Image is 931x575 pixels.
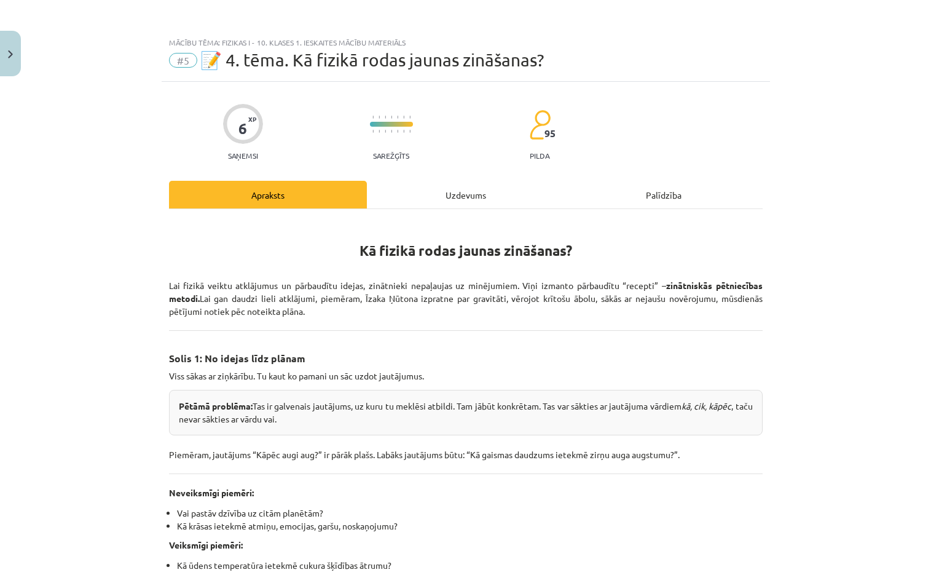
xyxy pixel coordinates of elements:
[169,370,763,383] p: Viss sākas ar ziņkārību. Tu kaut ko pamani un sāc uzdot jautājumus.
[385,116,386,119] img: icon-short-line-57e1e144782c952c97e751825c79c345078a6d821885a25fce030b3d8c18986b.svg
[177,520,763,533] li: Kā krāsas ietekmē atmiņu, emocijas, garšu, noskaņojumu?
[397,130,398,133] img: icon-short-line-57e1e144782c952c97e751825c79c345078a6d821885a25fce030b3d8c18986b.svg
[409,130,411,133] img: icon-short-line-57e1e144782c952c97e751825c79c345078a6d821885a25fce030b3d8c18986b.svg
[179,400,253,411] strong: Pētāmā problēma:
[373,151,409,160] p: Sarežģīts
[238,120,247,137] div: 6
[223,151,263,160] p: Saņemsi
[385,130,386,133] img: icon-short-line-57e1e144782c952c97e751825c79c345078a6d821885a25fce030b3d8c18986b.svg
[379,116,380,119] img: icon-short-line-57e1e144782c952c97e751825c79c345078a6d821885a25fce030b3d8c18986b.svg
[200,50,544,70] span: 📝 4. tēma. Kā fizikā rodas jaunas zināšanas?
[403,116,404,119] img: icon-short-line-57e1e144782c952c97e751825c79c345078a6d821885a25fce030b3d8c18986b.svg
[169,279,763,318] p: Lai fizikā veiktu atklājumus un pārbaudītu idejas, zinātnieki nepaļaujas uz minējumiem. Viņi izma...
[169,487,254,498] strong: Neveiksmīgi piemēri:
[403,130,404,133] img: icon-short-line-57e1e144782c952c97e751825c79c345078a6d821885a25fce030b3d8c18986b.svg
[169,181,367,208] div: Apraksts
[397,116,398,119] img: icon-short-line-57e1e144782c952c97e751825c79c345078a6d821885a25fce030b3d8c18986b.svg
[169,390,763,435] div: Tas ir galvenais jautājums, uz kuru tu meklēsi atbildi. Tam jābūt konkrētam. Tas var sākties ar j...
[391,116,392,119] img: icon-short-line-57e1e144782c952c97e751825c79c345078a6d821885a25fce030b3d8c18986b.svg
[169,352,305,365] strong: Solis 1: No idejas līdz plānam
[177,559,763,572] li: Kā ūdens temperatūra ietekmē cukura šķīdības ātrumu?
[409,116,411,119] img: icon-short-line-57e1e144782c952c97e751825c79c345078a6d821885a25fce030b3d8c18986b.svg
[682,400,732,411] em: kā, cik, kāpēc
[544,128,556,139] span: 95
[359,242,572,260] strong: Kā fizikā rodas jaunas zināšanas?
[8,50,13,58] img: icon-close-lesson-0947bae3869378f0d4975bcd49f059093ad1ed9edebbc8119c70593378902aed.svg
[379,130,380,133] img: icon-short-line-57e1e144782c952c97e751825c79c345078a6d821885a25fce030b3d8c18986b.svg
[248,116,256,122] span: XP
[391,130,392,133] img: icon-short-line-57e1e144782c952c97e751825c79c345078a6d821885a25fce030b3d8c18986b.svg
[169,435,763,461] p: Piemēram, jautājums “Kāpēc augi aug?” ir pārāk plašs. Labāks jautājums būtu: “Kā gaismas daudzums...
[367,181,565,208] div: Uzdevums
[169,38,763,47] div: Mācību tēma: Fizikas i - 10. klases 1. ieskaites mācību materiāls
[530,151,549,160] p: pilda
[529,109,551,140] img: students-c634bb4e5e11cddfef0936a35e636f08e4e9abd3cc4e673bd6f9a4125e45ecb1.svg
[372,130,374,133] img: icon-short-line-57e1e144782c952c97e751825c79c345078a6d821885a25fce030b3d8c18986b.svg
[177,507,763,520] li: Vai pastāv dzīvība uz citām planētām?
[565,181,763,208] div: Palīdzība
[169,539,243,550] strong: Veiksmīgi piemēri:
[169,53,197,68] span: #5
[372,116,374,119] img: icon-short-line-57e1e144782c952c97e751825c79c345078a6d821885a25fce030b3d8c18986b.svg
